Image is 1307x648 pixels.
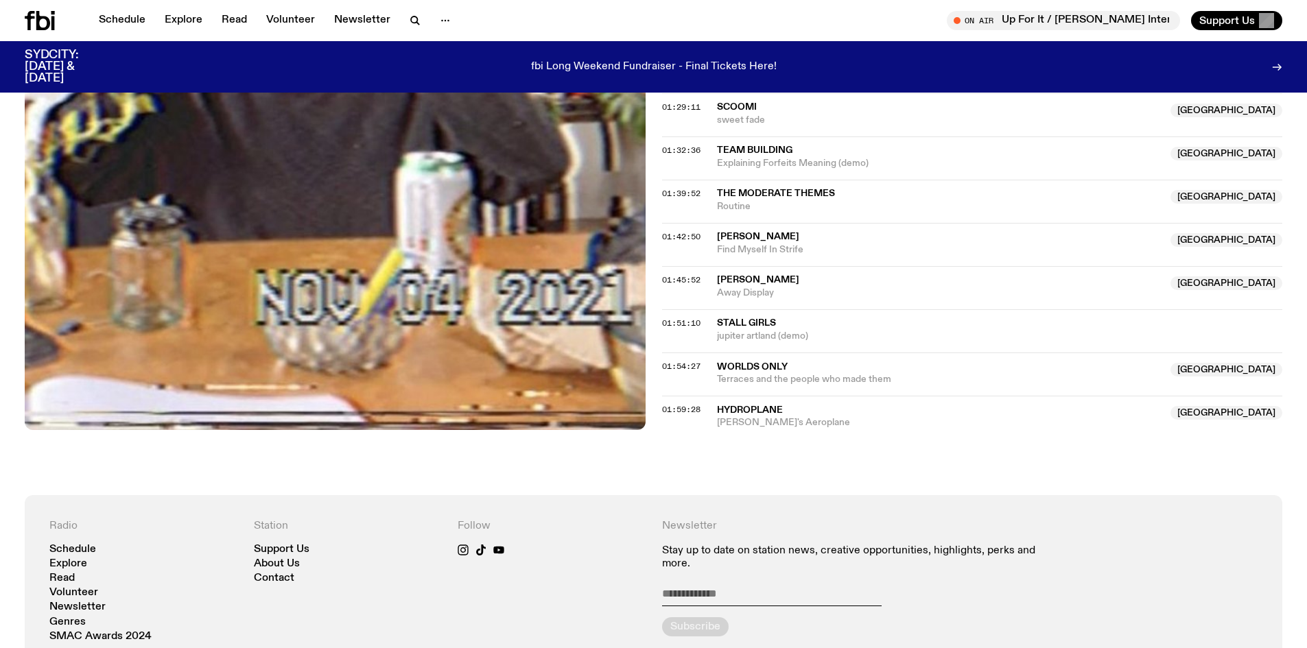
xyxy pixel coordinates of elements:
span: [GEOGRAPHIC_DATA] [1170,406,1282,420]
span: [PERSON_NAME] [717,232,799,241]
span: [PERSON_NAME]'s Aeroplane [717,416,1163,429]
a: Newsletter [49,602,106,612]
button: Subscribe [662,617,729,636]
span: Routine [717,200,1163,213]
a: Explore [156,11,211,30]
button: 01:42:50 [662,233,700,241]
span: [GEOGRAPHIC_DATA] [1170,147,1282,160]
a: Explore [49,559,87,569]
span: The Moderate Themes [717,189,835,198]
p: fbi Long Weekend Fundraiser - Final Tickets Here! [531,61,777,73]
span: [GEOGRAPHIC_DATA] [1170,363,1282,376]
button: 01:54:27 [662,363,700,370]
a: Newsletter [326,11,399,30]
span: 01:51:10 [662,317,700,328]
span: 01:42:50 [662,231,700,242]
h3: SYDCITY: [DATE] & [DATE] [25,49,113,84]
span: Team Building [717,145,792,155]
a: Support Us [254,544,309,555]
span: scoomi [717,102,757,112]
button: 01:45:52 [662,276,700,284]
span: 01:54:27 [662,361,700,372]
a: About Us [254,559,300,569]
button: Support Us [1191,11,1282,30]
span: [GEOGRAPHIC_DATA] [1170,190,1282,204]
h4: Radio [49,520,237,533]
span: Worlds Only [717,362,788,372]
button: 01:32:36 [662,147,700,154]
button: 01:29:11 [662,104,700,111]
span: jupiter artland (demo) [717,330,1283,343]
span: Explaining Forfeits Meaning (demo) [717,157,1163,170]
span: [PERSON_NAME] [717,275,799,285]
span: 01:29:11 [662,101,700,112]
button: On AirUp For It / [PERSON_NAME] Interview [947,11,1180,30]
span: Stall Girls [717,318,776,328]
a: Schedule [91,11,154,30]
span: Support Us [1199,14,1255,27]
span: Find Myself In Strife [717,243,1163,256]
button: 01:59:28 [662,406,700,413]
h4: Follow [458,520,646,533]
a: SMAC Awards 2024 [49,632,152,642]
a: Genres [49,617,86,627]
button: 01:51:10 [662,320,700,327]
span: sweet fade [717,114,1163,127]
span: [GEOGRAPHIC_DATA] [1170,233,1282,247]
h4: Newsletter [662,520,1054,533]
span: Hydroplane [717,405,783,415]
span: 01:39:52 [662,188,700,199]
span: Away Display [717,287,1163,300]
p: Stay up to date on station news, creative opportunities, highlights, perks and more. [662,544,1054,571]
a: Volunteer [258,11,323,30]
h4: Station [254,520,442,533]
span: Terraces and the people who made them [717,373,1163,386]
span: [GEOGRAPHIC_DATA] [1170,276,1282,290]
a: Read [49,573,75,584]
a: Contact [254,573,294,584]
span: [GEOGRAPHIC_DATA] [1170,104,1282,117]
a: Read [213,11,255,30]
span: 01:32:36 [662,145,700,156]
span: 01:45:52 [662,274,700,285]
span: 01:59:28 [662,404,700,415]
button: 01:39:52 [662,190,700,197]
a: Volunteer [49,588,98,598]
a: Schedule [49,544,96,555]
